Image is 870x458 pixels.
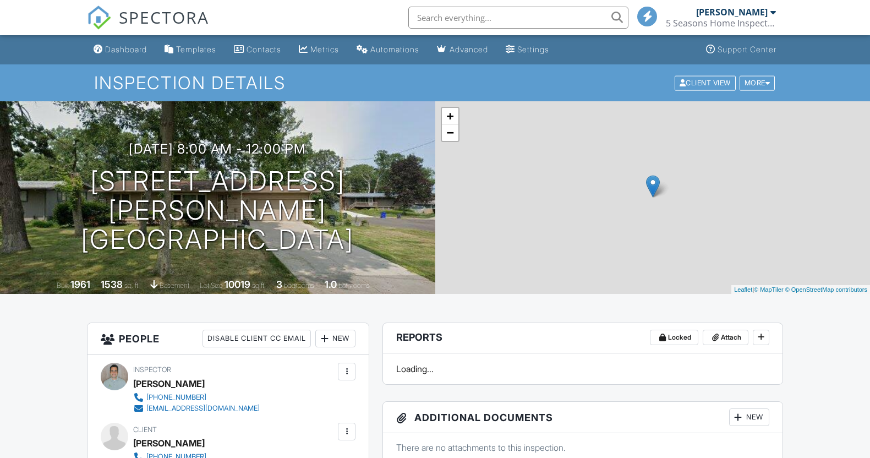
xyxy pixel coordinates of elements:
[729,408,769,426] div: New
[352,40,424,60] a: Automations (Basic)
[247,45,281,54] div: Contacts
[325,279,337,290] div: 1.0
[87,323,369,355] h3: People
[176,45,216,54] div: Templates
[450,45,488,54] div: Advanced
[433,40,493,60] a: Advanced
[229,40,286,60] a: Contacts
[785,286,867,293] a: © OpenStreetMap contributors
[731,285,870,295] div: |
[408,7,628,29] input: Search everything...
[89,40,151,60] a: Dashboard
[160,40,221,60] a: Templates
[740,75,775,90] div: More
[734,286,752,293] a: Leaflet
[294,40,343,60] a: Metrics
[501,40,554,60] a: Settings
[442,124,458,141] a: Zoom out
[133,435,205,451] div: [PERSON_NAME]
[57,281,69,290] span: Built
[310,45,339,54] div: Metrics
[146,404,260,413] div: [EMAIL_ADDRESS][DOMAIN_NAME]
[129,141,306,156] h3: [DATE] 8:00 am - 12:00 pm
[133,366,171,374] span: Inspector
[284,281,314,290] span: bedrooms
[119,6,209,29] span: SPECTORA
[18,167,418,254] h1: [STREET_ADDRESS][PERSON_NAME] [GEOGRAPHIC_DATA]
[383,402,783,433] h3: Additional Documents
[133,392,260,403] a: [PHONE_NUMBER]
[754,286,784,293] a: © MapTiler
[396,441,769,454] p: There are no attachments to this inspection.
[146,393,206,402] div: [PHONE_NUMBER]
[675,75,736,90] div: Client View
[338,281,370,290] span: bathrooms
[160,281,189,290] span: basement
[124,281,140,290] span: sq. ft.
[315,330,355,347] div: New
[252,281,266,290] span: sq.ft.
[133,426,157,434] span: Client
[101,279,123,290] div: 1538
[696,7,768,18] div: [PERSON_NAME]
[70,279,90,290] div: 1961
[87,15,209,38] a: SPECTORA
[94,73,776,92] h1: Inspection Details
[718,45,776,54] div: Support Center
[517,45,549,54] div: Settings
[276,279,282,290] div: 3
[200,281,223,290] span: Lot Size
[702,40,781,60] a: Support Center
[87,6,111,30] img: The Best Home Inspection Software - Spectora
[370,45,419,54] div: Automations
[133,375,205,392] div: [PERSON_NAME]
[105,45,147,54] div: Dashboard
[203,330,311,347] div: Disable Client CC Email
[674,78,738,86] a: Client View
[442,108,458,124] a: Zoom in
[225,279,250,290] div: 10019
[666,18,776,29] div: 5 Seasons Home Inspections
[133,403,260,414] a: [EMAIL_ADDRESS][DOMAIN_NAME]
